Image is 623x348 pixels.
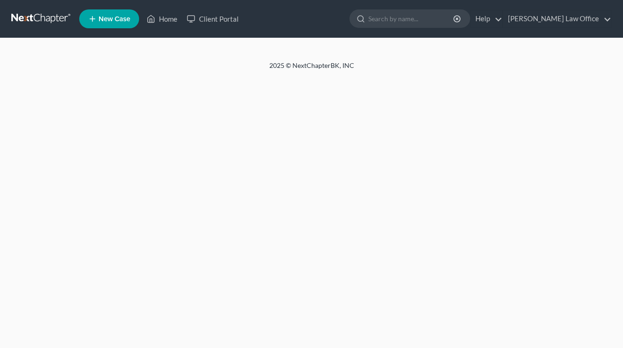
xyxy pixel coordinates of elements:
[142,10,182,27] a: Home
[471,10,502,27] a: Help
[182,10,243,27] a: Client Portal
[368,10,455,27] input: Search by name...
[503,10,611,27] a: [PERSON_NAME] Law Office
[99,16,130,23] span: New Case
[43,61,581,78] div: 2025 © NextChapterBK, INC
